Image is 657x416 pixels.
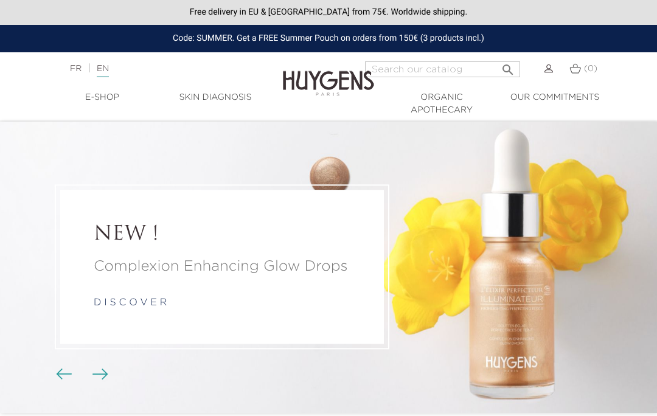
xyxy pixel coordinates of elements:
div: Carousel buttons [61,366,100,384]
div: | [64,61,265,76]
a: Complexion Enhancing Glow Drops [94,256,350,278]
a: NEW ! [94,224,350,247]
a: Organic Apothecary [385,91,498,117]
a: d i s c o v e r [94,299,167,308]
a: Skin Diagnosis [159,91,272,104]
input: Search [365,61,520,77]
i:  [501,59,515,74]
button:  [497,58,519,74]
a: E-Shop [46,91,159,104]
a: EN [97,64,109,77]
a: FR [70,64,82,73]
span: (0) [584,64,597,73]
img: Huygens [283,51,374,98]
a: Our commitments [498,91,611,104]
